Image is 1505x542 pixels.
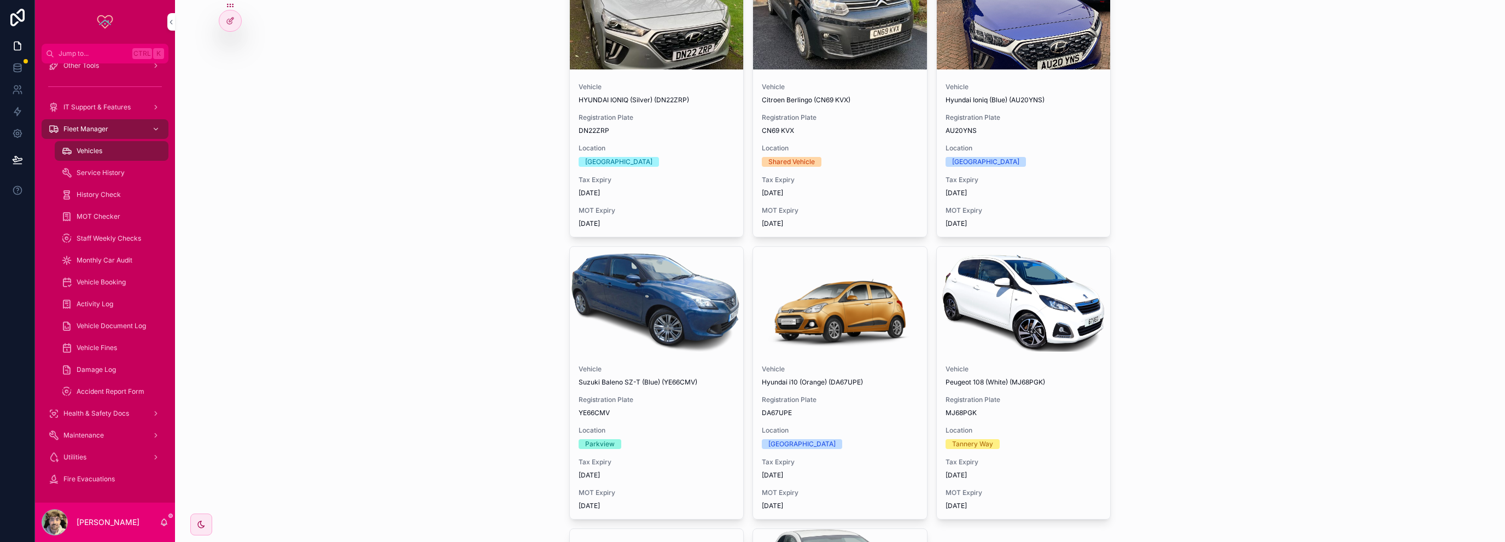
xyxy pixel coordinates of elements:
span: History Check [77,190,121,199]
span: Tax Expiry [946,458,1102,467]
a: Accident Report Form [55,382,168,401]
a: History Check [55,185,168,205]
div: Tannery Way [952,439,993,449]
span: Hyundai i10 (Orange) (DA67UPE) [762,378,918,387]
span: Tax Expiry [762,176,918,184]
span: Registration Plate [762,113,918,122]
span: [DATE] [579,219,735,228]
span: Staff Weekly Checks [77,234,141,243]
span: MOT Expiry [946,488,1102,497]
a: Activity Log [55,294,168,314]
span: Vehicle Document Log [77,322,146,330]
span: Vehicle [579,83,735,91]
span: MOT Expiry [579,488,735,497]
span: Hyundai Ioniq (Blue) (AU20YNS) [946,96,1102,104]
span: [DATE] [762,189,918,197]
span: Vehicle [579,365,735,374]
span: Activity Log [77,300,113,308]
a: VehicleSuzuki Baleno SZ-T (Blue) (YE66CMV)Registration PlateYE66CMVLocationParkviewTax Expiry[DAT... [569,246,744,520]
span: Vehicle Fines [77,343,117,352]
span: Registration Plate [946,113,1102,122]
span: Tax Expiry [762,458,918,467]
div: scrollable content [35,63,175,503]
span: Vehicle [762,83,918,91]
a: Vehicles [55,141,168,161]
span: Location [946,144,1102,153]
a: Monthly Car Audit [55,250,168,270]
span: Tax Expiry [946,176,1102,184]
span: [DATE] [762,219,918,228]
span: MOT Expiry [946,206,1102,215]
span: Vehicle [946,83,1102,91]
span: Vehicle Booking [77,278,126,287]
div: [GEOGRAPHIC_DATA] [768,439,836,449]
span: DN22ZRP [579,126,735,135]
span: Vehicle [762,365,918,374]
span: [DATE] [946,219,1102,228]
span: Location [762,426,918,435]
span: Suzuki Baleno SZ-T (Blue) (YE66CMV) [579,378,735,387]
img: App logo [96,13,114,31]
span: Location [762,144,918,153]
span: IT Support & Features [63,103,131,112]
span: HYUNDAI IONIQ (Silver) (DN22ZRP) [579,96,735,104]
span: Registration Plate [762,395,918,404]
span: Vehicles [77,147,102,155]
span: Fleet Manager [63,125,108,133]
span: [DATE] [579,189,735,197]
div: Screenshot_2023-08-07_at_18.46.29_2x-removebg-preview.png [570,247,744,352]
div: Parkview [585,439,615,449]
a: Vehicle Booking [55,272,168,292]
span: Location [946,426,1102,435]
span: MOT Expiry [579,206,735,215]
a: Staff Weekly Checks [55,229,168,248]
span: K [154,49,163,58]
span: CN69 KVX [762,126,918,135]
span: Damage Log [77,365,116,374]
span: Registration Plate [946,395,1102,404]
span: AU20YNS [946,126,1102,135]
span: MOT Checker [77,212,120,221]
span: [DATE] [946,502,1102,510]
a: IT Support & Features [42,97,168,117]
a: Fleet Manager [42,119,168,139]
span: Location [579,144,735,153]
a: VehiclePeugeot 108 (White) (MJ68PGK)Registration PlateMJ68PGKLocationTannery WayTax Expiry[DATE]M... [936,246,1111,520]
span: [DATE] [762,471,918,480]
a: Maintenance [42,426,168,445]
button: Jump to...CtrlK [42,44,168,63]
a: Health & Safety Docs [42,404,168,423]
span: MOT Expiry [762,488,918,497]
a: MOT Checker [55,207,168,226]
div: Shared Vehicle [768,157,815,167]
a: Utilities [42,447,168,467]
a: VehicleHyundai i10 (Orange) (DA67UPE)Registration PlateDA67UPELocation[GEOGRAPHIC_DATA]Tax Expiry... [752,246,927,520]
span: Health & Safety Docs [63,409,129,418]
a: Other Tools [42,56,168,75]
a: Vehicle Fines [55,338,168,358]
span: Registration Plate [579,113,735,122]
span: [DATE] [762,502,918,510]
span: Ctrl [132,48,152,59]
a: Service History [55,163,168,183]
span: Tax Expiry [579,176,735,184]
span: [DATE] [579,471,735,480]
span: Jump to... [59,49,128,58]
span: MOT Expiry [762,206,918,215]
div: [GEOGRAPHIC_DATA] [952,157,1019,167]
span: Service History [77,168,125,177]
span: [DATE] [946,189,1102,197]
span: Accident Report Form [77,387,144,396]
span: Tax Expiry [579,458,735,467]
span: [DATE] [579,502,735,510]
span: DA67UPE [762,409,918,417]
span: Vehicle [946,365,1102,374]
span: Utilities [63,453,86,462]
span: MJ68PGK [946,409,1102,417]
a: Damage Log [55,360,168,380]
div: [GEOGRAPHIC_DATA] [585,157,652,167]
span: Other Tools [63,61,99,70]
span: Registration Plate [579,395,735,404]
a: Vehicle Document Log [55,316,168,336]
div: Screenshot_2023-08-07_at_18.45.30_2x-removebg-preview.png [937,247,1111,352]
